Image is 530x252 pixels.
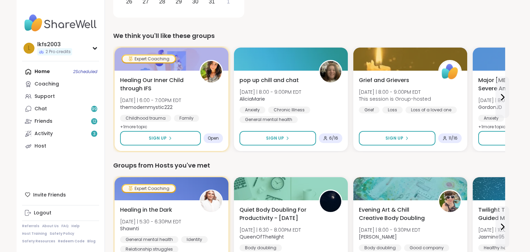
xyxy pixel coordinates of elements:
[149,135,167,141] span: Sign Up
[449,135,458,141] span: 11 / 16
[122,56,175,62] div: Expert Coaching
[268,107,310,113] div: Chronic Illness
[359,244,401,251] div: Body doubling
[22,224,39,229] a: Referrals
[359,107,380,113] div: Grief
[208,135,219,141] span: Open
[22,231,47,236] a: Host Training
[478,244,520,251] div: Healthy habits
[113,31,505,41] div: We think you'll like these groups
[320,61,341,82] img: AliciaMarie
[239,226,301,233] span: [DATE] | 6:30 - 8:00PM EDT
[34,210,51,216] div: Logout
[518,3,527,12] div: Close Step
[329,135,338,141] span: 6 / 16
[120,131,201,145] button: Sign Up
[405,107,457,113] div: Loss of a loved one
[46,49,71,55] span: 2 Pro credits
[22,103,99,115] a: Chat99
[239,107,265,113] div: Anxiety
[92,119,96,124] span: 12
[61,224,69,229] a: FAQ
[478,233,504,240] b: Jasmine95
[22,11,99,35] img: ShareWell Nav Logo
[359,89,431,95] span: [DATE] | 8:00 - 9:00PM EDT
[239,76,299,84] span: pop up chill and chat
[239,89,301,95] span: [DATE] | 8:00 - 9:00PM EDT
[404,244,449,251] div: Good company
[22,189,99,201] div: Invite Friends
[359,226,420,233] span: [DATE] | 8:00 - 9:30PM EDT
[239,206,311,222] span: Quiet Body Doubling For Productivity - [DATE]
[22,115,99,128] a: Friends12
[120,225,139,232] b: Shawnti
[22,90,99,103] a: Support
[359,233,397,240] b: [PERSON_NAME]
[93,131,96,137] span: 3
[120,206,172,214] span: Healing in the Dark
[320,191,341,212] img: QueenOfTheNight
[359,95,431,102] span: This session is Group-hosted
[505,135,523,141] span: Sign Up
[385,135,403,141] span: Sign Up
[71,224,80,229] a: Help
[42,224,59,229] a: About Us
[239,116,298,123] div: General mental health
[359,206,431,222] span: Evening Art & Chill Creative Body Doubling
[22,207,99,219] a: Logout
[120,218,181,225] span: [DATE] | 5:30 - 6:30PM EDT
[35,81,59,88] div: Coaching
[439,61,461,82] img: ShareWell
[181,236,208,243] div: Identity
[439,191,461,212] img: Adrienne_QueenOfTheDawn
[120,236,178,243] div: General mental health
[266,135,284,141] span: Sign Up
[200,61,222,82] img: themodernmystic222
[50,231,74,236] a: Safety Policy
[478,104,502,111] b: GordonJD
[22,239,55,244] a: Safety Resources
[200,191,222,212] img: Shawnti
[239,233,284,240] b: QueenOfTheNight
[122,185,175,192] div: Expert Coaching
[58,239,85,244] a: Redeem Code
[239,131,316,145] button: Sign Up
[22,128,99,140] a: Activity3
[35,118,52,125] div: Friends
[91,106,97,112] span: 99
[22,78,99,90] a: Coaching
[35,130,53,137] div: Activity
[28,44,30,53] span: l
[120,115,171,122] div: Childhood trauma
[113,161,505,170] div: Groups from Hosts you've met
[478,115,504,122] div: Anxiety
[22,140,99,152] a: Host
[359,76,409,84] span: Grief and Grievers
[120,76,192,93] span: Healing Our Inner Child through IFS
[120,97,181,104] span: [DATE] | 6:00 - 7:00PM EDT
[120,104,173,111] b: themodernmystic222
[35,105,47,112] div: Chat
[35,93,55,100] div: Support
[87,239,96,244] a: Blog
[239,244,282,251] div: Body doubling
[37,41,72,48] div: lkfs2003
[35,143,46,150] div: Host
[174,115,199,122] div: Family
[239,95,265,102] b: AliciaMarie
[382,107,403,113] div: Loss
[359,131,435,145] button: Sign Up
